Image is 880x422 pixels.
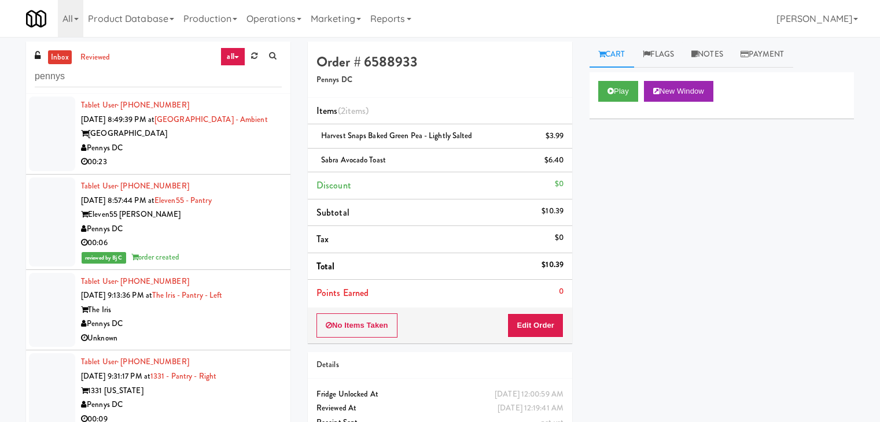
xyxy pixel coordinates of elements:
[634,42,683,68] a: Flags
[117,276,189,287] span: · [PHONE_NUMBER]
[507,313,564,338] button: Edit Order
[81,141,282,156] div: Pennys DC
[316,179,351,192] span: Discount
[495,387,564,402] div: [DATE] 12:00:59 AM
[316,232,329,246] span: Tax
[316,286,369,299] span: Points Earned
[48,50,72,65] a: inbox
[81,384,282,398] div: 1331 [US_STATE]
[26,270,290,351] li: Tablet User· [PHONE_NUMBER][DATE] 9:13:36 PM atThe Iris - Pantry - LeftThe IrisPennys DCUnknown
[598,81,638,102] button: Play
[82,252,126,264] span: reviewed by Bj C
[546,129,564,143] div: $3.99
[316,206,349,219] span: Subtotal
[316,260,335,273] span: Total
[732,42,793,68] a: Payment
[345,104,366,117] ng-pluralize: items
[590,42,634,68] a: Cart
[316,54,564,69] h4: Order # 6588933
[26,175,290,270] li: Tablet User· [PHONE_NUMBER][DATE] 8:57:44 PM atEleven55 - PantryEleven55 [PERSON_NAME]Pennys DC00...
[117,99,189,110] span: · [PHONE_NUMBER]
[644,81,713,102] button: New Window
[316,76,564,84] h5: Pennys DC
[544,153,564,168] div: $6.40
[81,303,282,317] div: The Iris
[81,114,154,125] span: [DATE] 8:49:39 PM at
[26,94,290,175] li: Tablet User· [PHONE_NUMBER][DATE] 8:49:39 PM at[GEOGRAPHIC_DATA] - Ambient[GEOGRAPHIC_DATA]Pennys...
[131,251,179,262] span: order created
[26,9,46,29] img: Micromart
[35,66,282,87] input: Search vision orders
[81,127,282,141] div: [GEOGRAPHIC_DATA]
[316,387,564,402] div: Fridge Unlocked At
[154,195,212,206] a: Eleven55 - Pantry
[117,180,189,191] span: · [PHONE_NUMBER]
[81,222,282,236] div: Pennys DC
[78,50,113,65] a: reviewed
[683,42,732,68] a: Notes
[81,331,282,346] div: Unknown
[316,104,369,117] span: Items
[81,398,282,412] div: Pennys DC
[321,154,386,165] span: Sabra Avocado Toast
[81,276,189,287] a: Tablet User· [PHONE_NUMBER]
[81,99,189,110] a: Tablet User· [PHONE_NUMBER]
[81,195,154,206] span: [DATE] 8:57:44 PM at
[498,401,564,416] div: [DATE] 12:19:41 AM
[117,356,189,367] span: · [PHONE_NUMBER]
[555,177,564,191] div: $0
[81,208,282,222] div: Eleven55 [PERSON_NAME]
[338,104,369,117] span: (2 )
[152,290,222,301] a: The Iris - Pantry - Left
[542,258,564,272] div: $10.39
[316,401,564,416] div: Reviewed At
[316,358,564,372] div: Details
[150,371,216,382] a: 1331 - Pantry - Right
[81,290,152,301] span: [DATE] 9:13:36 PM at
[81,371,150,382] span: [DATE] 9:31:17 PM at
[542,204,564,219] div: $10.39
[81,236,282,250] div: 00:06
[316,313,397,338] button: No Items Taken
[81,155,282,169] div: 00:23
[81,356,189,367] a: Tablet User· [PHONE_NUMBER]
[555,231,564,245] div: $0
[220,47,245,66] a: all
[81,317,282,331] div: Pennys DC
[154,114,268,125] a: [GEOGRAPHIC_DATA] - Ambient
[81,180,189,191] a: Tablet User· [PHONE_NUMBER]
[559,284,564,299] div: 0
[321,130,473,141] span: Harvest Snaps Baked Green Pea - Lightly Salted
